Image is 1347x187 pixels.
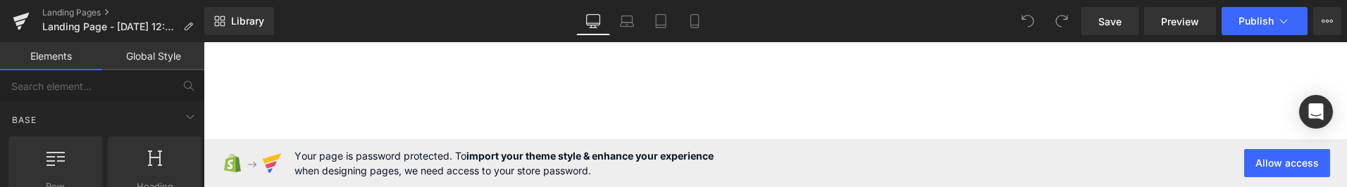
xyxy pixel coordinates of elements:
span: Preview [1161,14,1199,29]
span: Publish [1239,15,1274,27]
button: Undo [1014,7,1042,35]
a: Preview [1144,7,1216,35]
a: Global Style [102,42,204,70]
span: Your page is password protected. To when designing pages, we need access to your store password. [294,148,714,178]
span: Base [11,113,38,127]
button: More [1313,7,1341,35]
span: Landing Page - [DATE] 12:04:46 [42,21,178,32]
button: Allow access [1244,149,1330,177]
a: Desktop [576,7,610,35]
a: Mobile [678,7,712,35]
a: Laptop [610,7,644,35]
button: Publish [1222,7,1308,35]
span: Save [1098,14,1122,29]
a: Landing Pages [42,7,204,18]
button: Redo [1048,7,1076,35]
a: Tablet [644,7,678,35]
span: Library [231,15,264,27]
strong: import your theme style & enhance your experience [466,150,714,162]
div: Open Intercom Messenger [1299,95,1333,129]
a: New Library [204,7,274,35]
